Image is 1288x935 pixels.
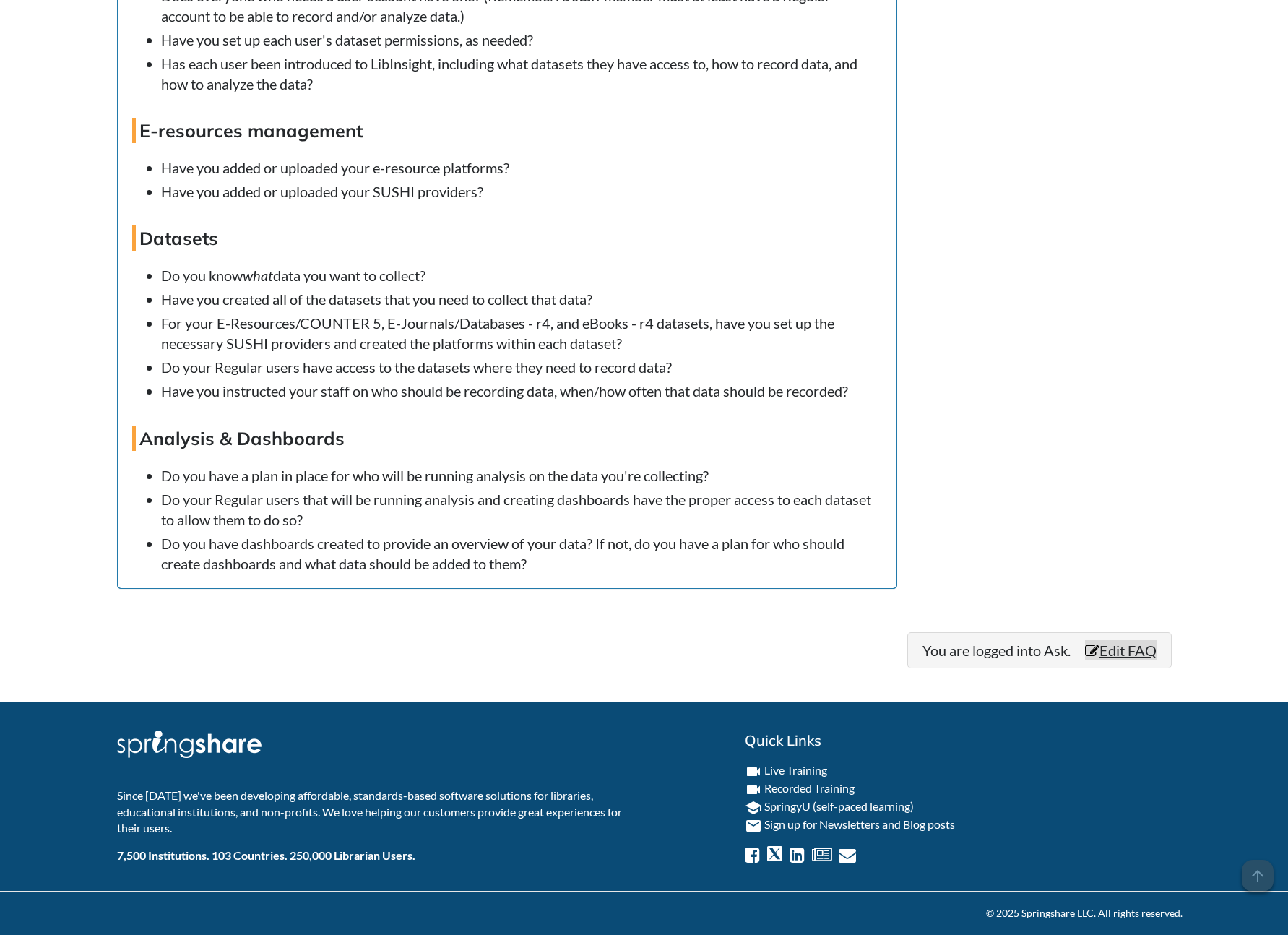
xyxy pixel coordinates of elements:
a: arrow_upward [1242,861,1274,879]
h2: Quick Links [745,731,1172,751]
li: Have you set up each user's dataset permissions, as needed? [161,30,882,50]
a: Recorded Training [764,781,855,795]
h4: Datasets [132,225,882,251]
p: Since [DATE] we've been developing affordable, standards-based software solutions for libraries, ... [117,788,634,836]
i: email [745,817,762,835]
li: Do you have a plan in place for who will be running analysis on the data you're collecting? [161,465,882,486]
li: Do your Regular users that will be running analysis and creating dashboards have the proper acces... [161,489,882,530]
a: SpringyU (self-paced learning) [764,799,914,813]
li: Has each user been introduced to LibInsight, including what datasets they have access to, how to ... [161,53,882,94]
li: Do your Regular users have access to the datasets where they need to record data? [161,357,882,377]
a: Edit FAQ [1085,640,1157,660]
i: school [745,799,762,816]
li: Have you added or uploaded your SUSHI providers? [161,181,882,202]
li: Have you created all of the datasets that you need to collect that data? [161,289,882,309]
li: For your E-Resources/COUNTER 5, E-Journals/Databases - r4, and eBooks - r4 datasets, have you set... [161,313,882,353]
i: videocam [745,781,762,798]
img: Springshare [117,731,262,758]
li: Have you instructed your staff on who should be recording data, when/how often that data should b... [161,381,882,401]
a: Live Training [764,763,827,777]
em: what [243,267,273,284]
li: Do you know data you want to collect? [161,265,882,285]
h4: Analysis & Dashboards [132,426,882,451]
b: 7,500 Institutions. 103 Countries. 250,000 Librarian Users. [117,848,415,862]
i: videocam [745,763,762,780]
span: arrow_upward [1242,860,1274,892]
li: Do you have dashboards created to provide an overview of your data? If not, do you have a plan fo... [161,533,882,574]
div: © 2025 Springshare LLC. All rights reserved. [106,906,1183,921]
li: Have you added or uploaded your e-resource platforms? [161,158,882,178]
a: Sign up for Newsletters and Blog posts [764,817,955,831]
h4: E-resources management [132,118,882,143]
